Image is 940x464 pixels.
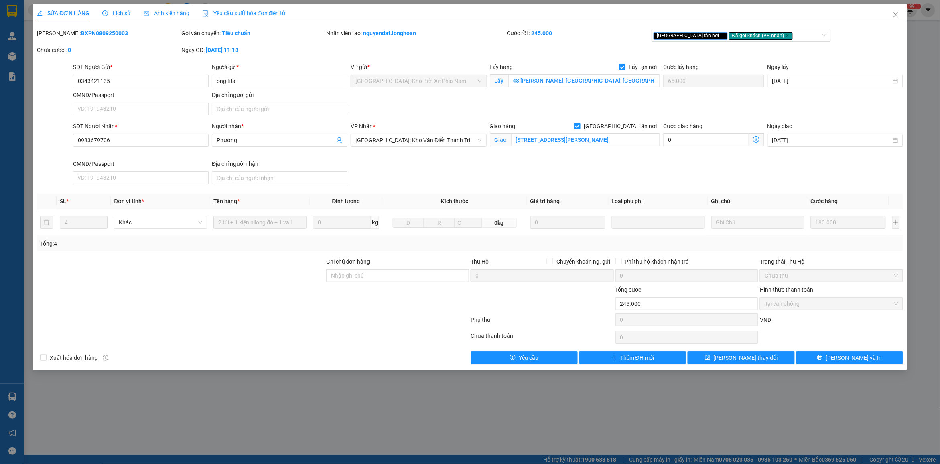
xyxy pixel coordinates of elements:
[212,63,347,71] div: Người gửi
[212,159,347,168] div: Địa chỉ người nhận
[144,10,149,16] span: picture
[212,103,347,115] input: Địa chỉ của người gửi
[581,122,660,131] span: [GEOGRAPHIC_DATA] tận nơi
[326,29,506,38] div: Nhân viên tạo:
[663,75,764,87] input: Cước lấy hàng
[615,286,642,293] span: Tổng cước
[796,351,903,364] button: printer[PERSON_NAME] và In
[609,194,708,209] th: Loại phụ phí
[213,198,240,204] span: Tên hàng
[371,216,379,229] span: kg
[424,218,455,228] input: R
[37,46,180,54] div: Chưa cước :
[817,355,823,361] span: printer
[705,355,711,361] span: save
[482,218,516,228] span: 0kg
[68,47,71,53] b: 0
[772,77,891,85] input: Ngày lấy
[772,136,891,145] input: Ngày giao
[47,353,101,362] span: Xuất hóa đơn hàng
[811,198,838,204] span: Cước hàng
[753,136,759,143] span: dollar-circle
[102,10,131,16] span: Lịch sử
[181,46,324,54] div: Ngày GD:
[711,216,804,229] input: Ghi Chú
[471,351,578,364] button: exclamation-circleYêu cầu
[714,353,778,362] span: [PERSON_NAME] thay đổi
[355,75,481,87] span: Nha Trang: Kho Bến Xe Phía Nam
[363,30,416,36] b: nguyendat.longhoan
[663,64,699,70] label: Cước lấy hàng
[786,34,790,38] span: close
[351,123,373,129] span: VP Nhận
[893,12,899,18] span: close
[760,286,813,293] label: Hình thức thanh toán
[826,353,882,362] span: [PERSON_NAME] và In
[212,122,347,131] div: Người nhận
[40,216,53,229] button: delete
[760,257,903,266] div: Trạng thái Thu Hộ
[332,198,360,204] span: Định lượng
[490,133,511,146] span: Giao
[729,32,793,40] span: Đã gọi khách (VP nhận)
[765,298,898,310] span: Tại văn phòng
[37,10,43,16] span: edit
[471,258,489,265] span: Thu Hộ
[144,10,189,16] span: Ảnh kiện hàng
[181,29,324,38] div: Gói vận chuyển:
[393,218,424,228] input: D
[470,331,614,345] div: Chưa thanh toán
[351,63,486,71] div: VP gửi
[454,218,482,228] input: C
[103,355,108,361] span: info-circle
[470,315,614,329] div: Phụ thu
[611,355,617,361] span: plus
[622,257,692,266] span: Phí thu hộ khách nhận trả
[355,134,481,146] span: Hà Nội: Kho Văn Điển Thanh Trì
[579,351,686,364] button: plusThêm ĐH mới
[119,216,202,228] span: Khác
[114,198,144,204] span: Đơn vị tính
[81,30,128,36] b: BXPN0809250003
[721,34,725,38] span: close
[37,10,89,16] span: SỬA ĐƠN HÀNG
[885,4,907,26] button: Close
[73,91,209,99] div: CMND/Passport
[892,216,900,229] button: plus
[760,317,771,323] span: VND
[326,258,370,265] label: Ghi chú đơn hàng
[553,257,614,266] span: Chuyển khoản ng. gửi
[490,74,508,87] span: Lấy
[688,351,794,364] button: save[PERSON_NAME] thay đổi
[222,30,250,36] b: Tiêu chuẩn
[620,353,654,362] span: Thêm ĐH mới
[811,216,886,229] input: 0
[625,63,660,71] span: Lấy tận nơi
[206,47,238,53] b: [DATE] 11:18
[511,133,660,146] input: Giao tận nơi
[507,29,650,38] div: Cước rồi :
[336,137,343,143] span: user-add
[73,63,209,71] div: SĐT Người Gửi
[530,198,560,204] span: Giá trị hàng
[767,123,793,129] label: Ngày giao
[654,32,728,40] span: [GEOGRAPHIC_DATA] tận nơi
[202,10,209,17] img: icon
[508,74,660,87] input: Lấy tận nơi
[73,159,209,168] div: CMND/Passport
[212,91,347,99] div: Địa chỉ người gửi
[532,30,552,36] b: 245.000
[490,123,516,129] span: Giao hàng
[510,355,516,361] span: exclamation-circle
[530,216,605,229] input: 0
[708,194,808,209] th: Ghi chú
[202,10,286,16] span: Yêu cầu xuất hóa đơn điện tử
[519,353,538,362] span: Yêu cầu
[37,29,180,38] div: [PERSON_NAME]:
[441,198,468,204] span: Kích thước
[490,64,513,70] span: Lấy hàng
[663,123,702,129] label: Cước giao hàng
[102,10,108,16] span: clock-circle
[73,122,209,131] div: SĐT Người Nhận
[40,239,363,248] div: Tổng: 4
